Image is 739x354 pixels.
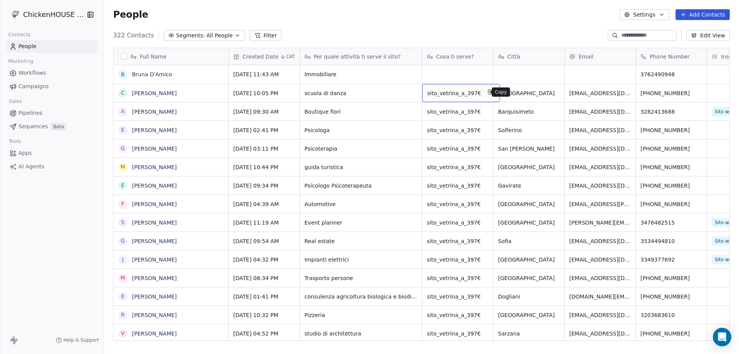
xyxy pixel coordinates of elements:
[712,107,738,116] span: Sito web
[114,48,228,65] div: Full Name
[422,48,493,65] div: Cosa ti serve?
[498,256,560,263] span: [GEOGRAPHIC_DATA]
[569,145,631,153] span: [EMAIL_ADDRESS][DOMAIN_NAME]
[569,182,631,190] span: [EMAIL_ADDRESS][DOMAIN_NAME]
[314,53,401,60] span: Per quale attività ti serve il sito?
[233,200,295,208] span: [DATE] 04:39 AM
[498,182,560,190] span: Gavirate
[578,53,594,60] span: Email
[498,126,560,134] span: Solferino
[233,256,295,263] span: [DATE] 04:32 PM
[23,10,85,20] span: ChickenHOUSE snc
[565,48,635,65] div: Email
[233,274,295,282] span: [DATE] 08:34 PM
[686,30,730,41] button: Edit View
[304,200,417,208] span: Automotive
[640,256,702,263] span: 3349377692
[569,311,631,319] span: [EMAIL_ADDRESS][DOMAIN_NAME]
[495,89,507,95] p: Copy
[132,127,177,133] a: [PERSON_NAME]
[233,219,295,226] span: [DATE] 11:19 AM
[242,53,278,60] span: Created Date
[304,89,417,97] span: scuola di danza
[427,237,488,245] span: sito_vetrina_a_397€
[712,237,738,246] span: Sito web
[636,48,707,65] div: Phone Number
[498,200,560,208] span: [GEOGRAPHIC_DATA]
[619,9,669,20] button: Settings
[498,108,560,116] span: Barquisimeto
[121,237,125,245] div: G
[498,274,560,282] span: [GEOGRAPHIC_DATA]
[18,163,44,171] span: AI Agents
[233,108,295,116] span: [DATE] 09:30 AM
[120,163,125,171] div: M
[9,8,82,21] button: ChickenHOUSE snc
[304,311,417,319] span: Pizzeria
[427,108,488,116] span: sito_vetrina_a_397€
[132,90,177,96] a: [PERSON_NAME]
[640,219,702,226] span: 3476482515
[427,311,488,319] span: sito_vetrina_a_397€
[51,123,66,131] span: Beta
[427,293,488,300] span: sito_vetrina_a_397€
[640,237,702,245] span: 3534494810
[300,48,422,65] div: Per quale attività ti serve il sito?
[6,107,97,119] a: Pipelines
[498,311,560,319] span: [GEOGRAPHIC_DATA]
[427,89,481,97] span: sito_vetrina_a_397€
[121,311,125,319] div: R
[132,238,177,244] a: [PERSON_NAME]
[304,293,417,300] span: consulenza agricoltura biologica e biodinamica
[304,219,417,226] span: Event planner
[498,293,560,300] span: Dogliani
[5,136,24,147] span: Tools
[640,293,702,300] span: [PHONE_NUMBER]
[498,330,560,337] span: Sarzana
[640,274,702,282] span: [PHONE_NUMBER]
[498,89,560,97] span: [GEOGRAPHIC_DATA]
[56,337,99,343] a: Help & Support
[6,147,97,159] a: Apps
[5,29,34,40] span: Contacts
[229,48,299,65] div: Created DateCAT
[233,293,295,300] span: [DATE] 01:41 PM
[233,330,295,337] span: [DATE] 04:52 PM
[18,122,48,131] span: Sequences
[233,145,295,153] span: [DATE] 03:11 PM
[640,70,702,78] span: 3762490948‬
[640,330,702,337] span: [PHONE_NUMBER]
[121,200,124,208] div: F
[18,109,42,117] span: Pipelines
[5,55,37,67] span: Marketing
[5,96,25,107] span: Sales
[712,218,738,227] span: Sito web
[569,108,631,116] span: [EMAIL_ADDRESS][DOMAIN_NAME]
[64,337,99,343] span: Help & Support
[132,146,177,152] a: [PERSON_NAME]
[121,89,125,97] div: C
[640,200,702,208] span: [PHONE_NUMBER]
[132,294,177,300] a: [PERSON_NAME]
[6,80,97,93] a: Campaigns
[304,330,417,337] span: studio di architettura
[304,145,417,153] span: Psicoterapia
[6,67,97,79] a: Workflows
[132,109,177,115] a: [PERSON_NAME]
[132,71,172,77] a: Bruna D'Amico
[493,48,564,65] div: Città
[713,328,731,346] div: Open Intercom Messenger
[18,69,46,77] span: Workflows
[427,256,488,263] span: sito_vetrina_a_397€
[250,30,282,41] button: Filter
[640,108,702,116] span: 3282413688
[569,256,631,263] span: [EMAIL_ADDRESS][DOMAIN_NAME]
[640,145,702,153] span: [PHONE_NUMBER]
[569,126,631,134] span: [EMAIL_ADDRESS][DOMAIN_NAME]
[233,311,295,319] span: [DATE] 10:32 PM
[304,70,417,78] span: Immobiliare
[569,89,631,97] span: [EMAIL_ADDRESS][DOMAIN_NAME]
[712,255,738,264] span: Sito web
[121,107,125,116] div: A
[176,32,205,40] span: Segments:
